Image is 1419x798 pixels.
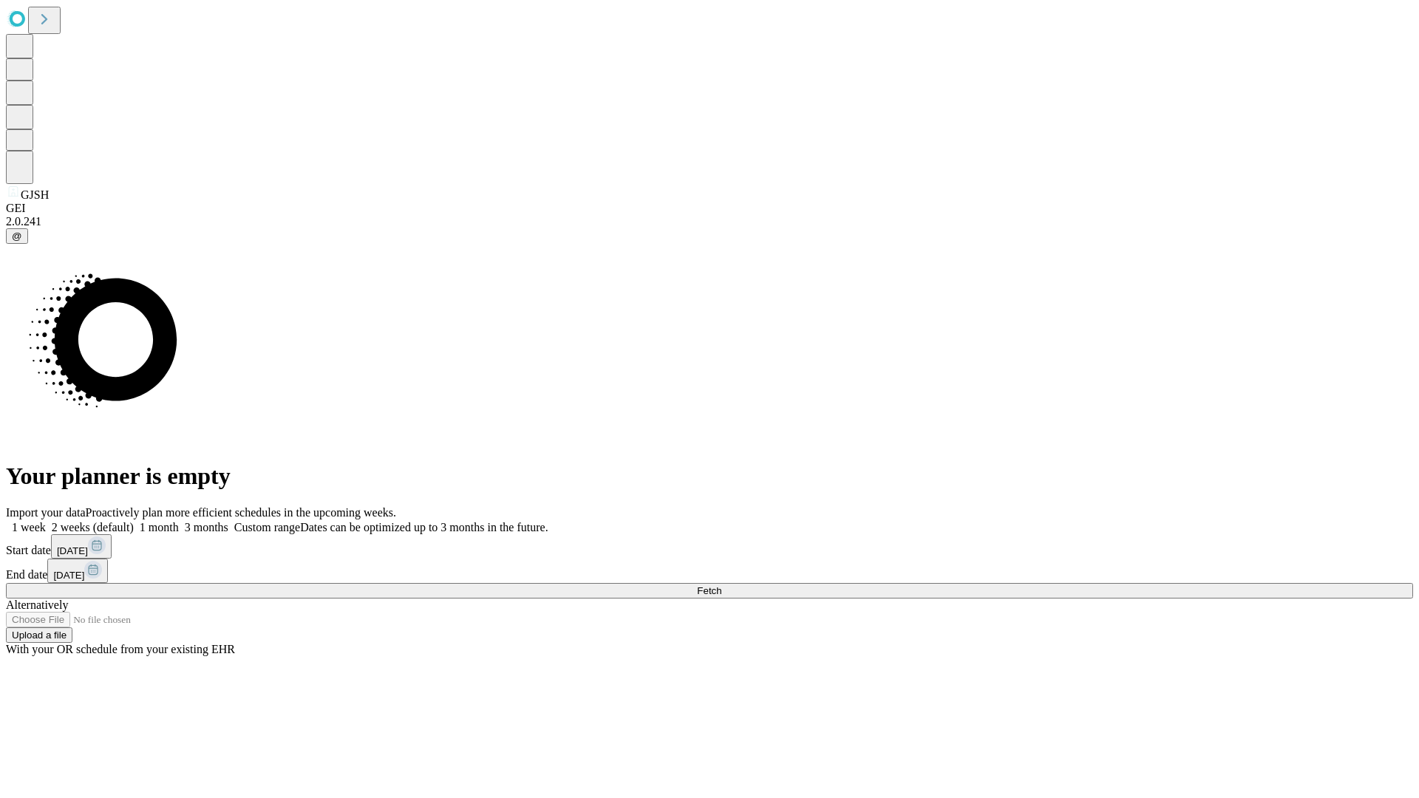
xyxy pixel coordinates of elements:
span: @ [12,231,22,242]
span: [DATE] [57,545,88,556]
span: 2 weeks (default) [52,521,134,533]
button: Fetch [6,583,1413,598]
span: Custom range [234,521,300,533]
span: Import your data [6,506,86,519]
span: Proactively plan more efficient schedules in the upcoming weeks. [86,506,396,519]
div: Start date [6,534,1413,559]
span: Alternatively [6,598,68,611]
span: [DATE] [53,570,84,581]
div: GEI [6,202,1413,215]
button: @ [6,228,28,244]
div: 2.0.241 [6,215,1413,228]
span: GJSH [21,188,49,201]
h1: Your planner is empty [6,463,1413,490]
span: 1 week [12,521,46,533]
span: With your OR schedule from your existing EHR [6,643,235,655]
button: [DATE] [51,534,112,559]
span: Fetch [697,585,721,596]
div: End date [6,559,1413,583]
button: [DATE] [47,559,108,583]
span: 3 months [185,521,228,533]
span: Dates can be optimized up to 3 months in the future. [300,521,548,533]
span: 1 month [140,521,179,533]
button: Upload a file [6,627,72,643]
